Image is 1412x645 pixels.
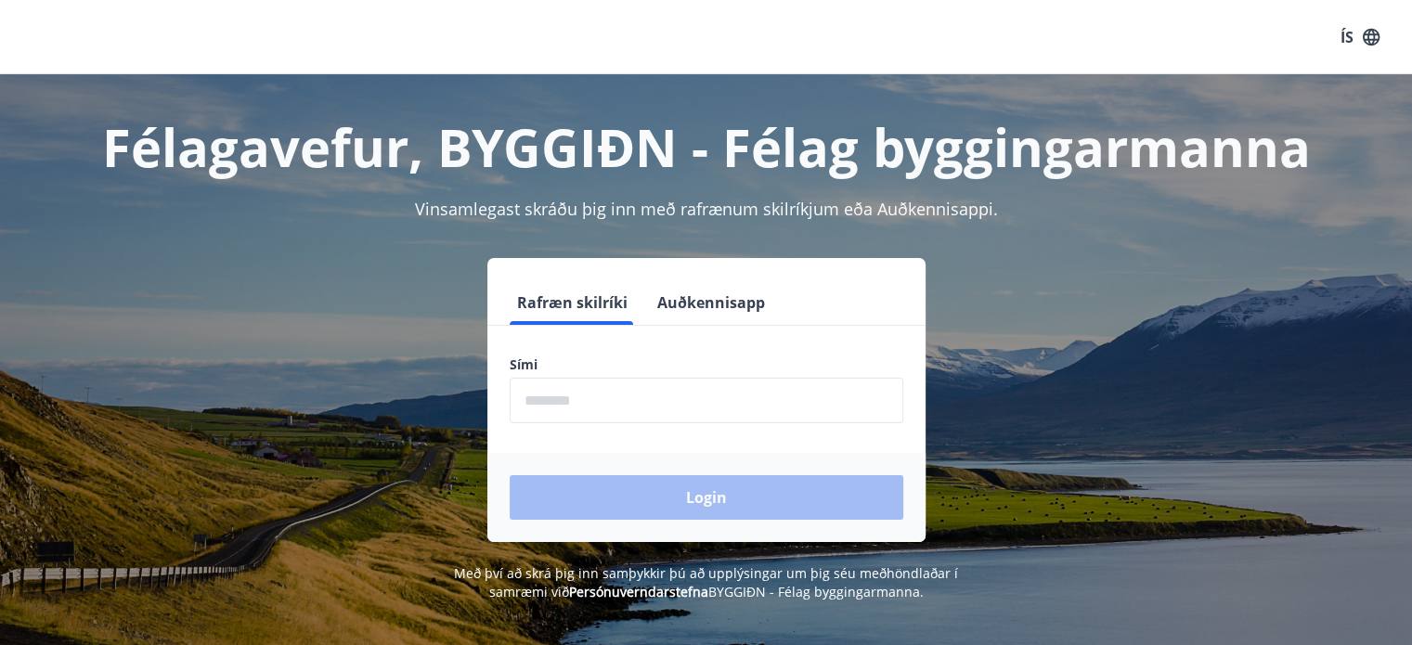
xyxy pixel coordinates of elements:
[569,583,708,600] a: Persónuverndarstefna
[510,355,903,374] label: Sími
[454,564,958,600] span: Með því að skrá þig inn samþykkir þú að upplýsingar um þig séu meðhöndlaðar í samræmi við BYGGIÐN...
[415,198,998,220] span: Vinsamlegast skráðu þig inn með rafrænum skilríkjum eða Auðkennisappi.
[1330,20,1390,54] button: ÍS
[650,280,772,325] button: Auðkennisapp
[510,280,635,325] button: Rafræn skilríki
[60,111,1353,182] h1: Félagavefur, BYGGIÐN - Félag byggingarmanna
